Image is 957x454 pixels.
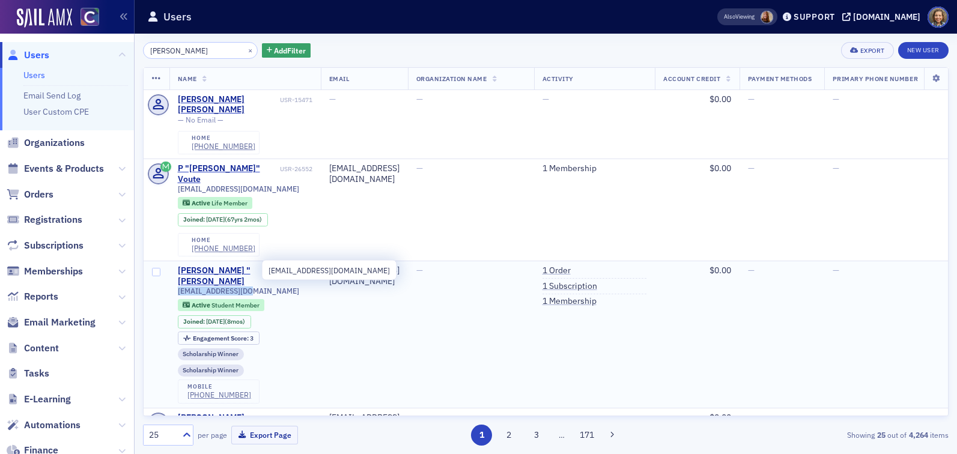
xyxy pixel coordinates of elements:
[748,94,755,104] span: —
[280,96,312,104] div: USR-15471
[178,365,245,377] div: Scholarship Winner
[724,13,755,21] span: Viewing
[748,265,755,276] span: —
[192,135,255,142] div: home
[24,239,84,252] span: Subscriptions
[329,94,336,104] span: —
[7,316,96,329] a: Email Marketing
[853,11,920,22] div: [DOMAIN_NAME]
[7,419,81,432] a: Automations
[274,45,306,56] span: Add Filter
[187,383,251,390] div: mobile
[183,301,259,309] a: Active Student Member
[206,216,262,223] div: (67yrs 2mos)
[231,426,298,444] button: Export Page
[542,163,597,174] a: 1 Membership
[178,213,268,226] div: Joined: 1958-07-08 00:00:00
[329,74,350,83] span: Email
[471,425,492,446] button: 1
[23,70,45,80] a: Users
[17,8,72,28] img: SailAMX
[833,412,839,423] span: —
[7,290,58,303] a: Reports
[178,331,260,345] div: Engagement Score: 3
[833,265,839,276] span: —
[23,90,81,101] a: Email Send Log
[526,425,547,446] button: 3
[192,199,211,207] span: Active
[193,335,254,342] div: 3
[542,412,549,423] span: —
[7,393,71,406] a: E-Learning
[198,429,227,440] label: per page
[183,216,206,223] span: Joined :
[709,163,731,174] span: $0.00
[178,286,299,295] span: [EMAIL_ADDRESS][DOMAIN_NAME]
[178,413,245,423] div: [PERSON_NAME]
[178,115,223,124] span: — No Email —
[178,197,253,209] div: Active: Active: Life Member
[709,412,731,423] span: $0.00
[748,74,812,83] span: Payment Methods
[761,11,773,23] span: Sheila Duggan
[262,43,311,58] button: AddFilter
[7,162,104,175] a: Events & Products
[143,42,258,59] input: Search…
[245,44,256,55] button: ×
[416,163,423,174] span: —
[833,94,839,104] span: —
[841,42,893,59] button: Export
[178,265,267,286] a: [PERSON_NAME] "[PERSON_NAME]
[542,94,549,104] span: —
[178,299,265,311] div: Active: Active: Student Member
[193,334,250,342] span: Engagement Score :
[329,413,400,434] div: [EMAIL_ADDRESS][DOMAIN_NAME]
[663,74,720,83] span: Account Credit
[24,188,53,201] span: Orders
[416,412,423,423] span: —
[192,142,255,151] a: [PHONE_NUMBER]
[709,265,731,276] span: $0.00
[416,74,487,83] span: Organization Name
[416,265,423,276] span: —
[178,184,299,193] span: [EMAIL_ADDRESS][DOMAIN_NAME]
[24,342,59,355] span: Content
[794,11,835,22] div: Support
[907,429,930,440] strong: 4,264
[542,74,574,83] span: Activity
[24,367,49,380] span: Tasks
[178,163,278,184] a: P "[PERSON_NAME]" Voute
[24,393,71,406] span: E-Learning
[928,7,949,28] span: Profile
[7,342,59,355] a: Content
[183,318,206,325] span: Joined :
[748,412,755,423] span: —
[833,163,839,174] span: —
[542,296,597,307] a: 1 Membership
[246,414,312,422] div: USR-7303
[262,260,397,280] div: [EMAIL_ADDRESS][DOMAIN_NAME]
[898,42,949,59] a: New User
[553,429,570,440] span: …
[542,281,597,292] a: 1 Subscription
[24,265,83,278] span: Memberships
[724,13,735,20] div: Also
[7,136,85,150] a: Organizations
[7,188,53,201] a: Orders
[833,74,919,83] span: Primary Phone Number
[178,94,278,115] a: [PERSON_NAME] [PERSON_NAME]
[24,162,104,175] span: Events & Products
[7,265,83,278] a: Memberships
[211,199,248,207] span: Life Member
[7,367,49,380] a: Tasks
[178,315,251,328] div: Joined: 2025-01-07 00:00:00
[688,429,949,440] div: Showing out of items
[183,199,247,207] a: Active Life Member
[206,318,245,325] div: (8mos)
[163,10,192,24] h1: Users
[206,215,225,223] span: [DATE]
